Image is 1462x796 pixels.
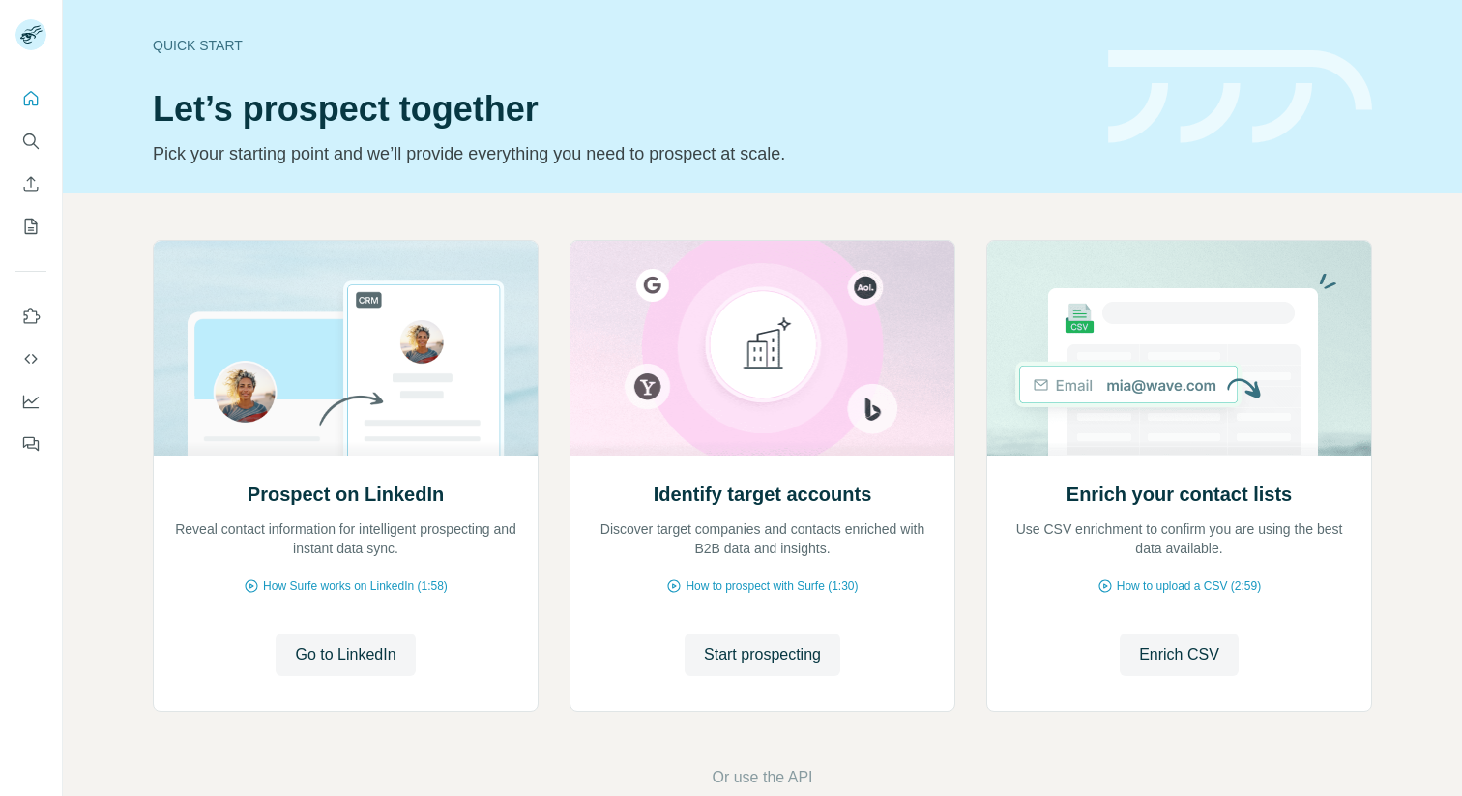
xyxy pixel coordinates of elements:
h1: Let’s prospect together [153,90,1085,129]
p: Reveal contact information for intelligent prospecting and instant data sync. [173,519,518,558]
h2: Enrich your contact lists [1067,481,1292,508]
h2: Prospect on LinkedIn [248,481,444,508]
span: How Surfe works on LinkedIn (1:58) [263,577,448,595]
button: Feedback [15,427,46,461]
p: Discover target companies and contacts enriched with B2B data and insights. [590,519,935,558]
button: Use Surfe on LinkedIn [15,299,46,334]
img: Prospect on LinkedIn [153,241,539,456]
button: Or use the API [712,766,812,789]
button: My lists [15,209,46,244]
span: Enrich CSV [1139,643,1219,666]
p: Use CSV enrichment to confirm you are using the best data available. [1007,519,1352,558]
button: Enrich CSV [15,166,46,201]
img: Identify target accounts [570,241,955,456]
img: banner [1108,50,1372,144]
button: Start prospecting [685,634,840,676]
button: Use Surfe API [15,341,46,376]
span: Start prospecting [704,643,821,666]
span: Go to LinkedIn [295,643,395,666]
button: Quick start [15,81,46,116]
button: Dashboard [15,384,46,419]
button: Go to LinkedIn [276,634,415,676]
span: How to upload a CSV (2:59) [1117,577,1261,595]
img: Enrich your contact lists [986,241,1372,456]
p: Pick your starting point and we’ll provide everything you need to prospect at scale. [153,140,1085,167]
span: How to prospect with Surfe (1:30) [686,577,858,595]
h2: Identify target accounts [654,481,872,508]
div: Quick start [153,36,1085,55]
button: Search [15,124,46,159]
button: Enrich CSV [1120,634,1239,676]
